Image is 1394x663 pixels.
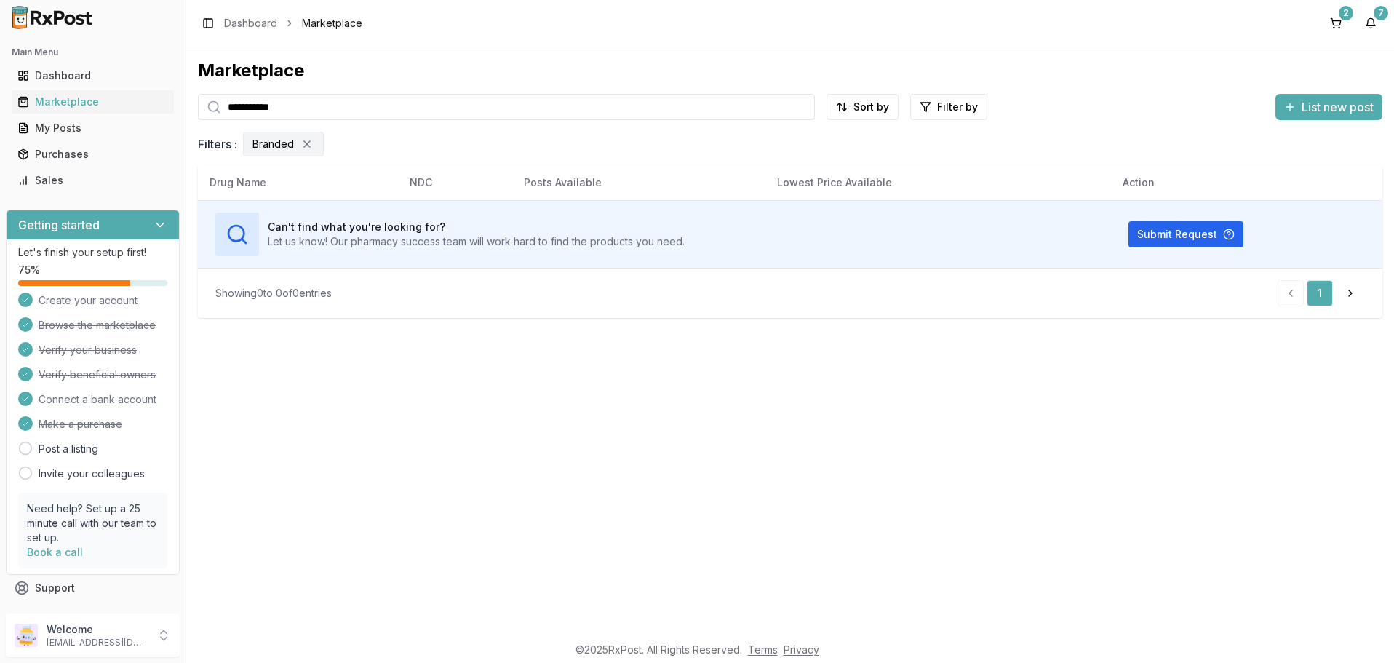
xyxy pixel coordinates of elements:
[17,121,168,135] div: My Posts
[268,234,685,249] p: Let us know! Our pharmacy success team will work hard to find the products you need.
[6,169,180,192] button: Sales
[6,575,180,601] button: Support
[937,100,978,114] span: Filter by
[12,63,174,89] a: Dashboard
[224,16,362,31] nav: breadcrumb
[39,343,137,357] span: Verify your business
[27,546,83,558] a: Book a call
[17,147,168,162] div: Purchases
[784,643,819,656] a: Privacy
[17,95,168,109] div: Marketplace
[1278,280,1365,306] nav: pagination
[35,607,84,622] span: Feedback
[12,47,174,58] h2: Main Menu
[198,165,398,200] th: Drug Name
[47,637,148,648] p: [EMAIL_ADDRESS][DOMAIN_NAME]
[1275,94,1382,120] button: List new post
[1374,6,1388,20] div: 7
[6,64,180,87] button: Dashboard
[302,16,362,31] span: Marketplace
[12,167,174,194] a: Sales
[17,173,168,188] div: Sales
[853,100,889,114] span: Sort by
[15,624,38,647] img: User avatar
[1324,12,1347,35] button: 2
[12,141,174,167] a: Purchases
[47,622,148,637] p: Welcome
[910,94,987,120] button: Filter by
[39,293,138,308] span: Create your account
[18,263,40,277] span: 75 %
[1111,165,1382,200] th: Action
[398,165,512,200] th: NDC
[39,368,156,382] span: Verify beneficial owners
[12,115,174,141] a: My Posts
[252,137,294,151] span: Branded
[18,216,100,234] h3: Getting started
[39,442,98,456] a: Post a listing
[198,135,237,153] span: Filters :
[224,16,277,31] a: Dashboard
[1345,614,1379,648] iframe: Intercom live chat
[1302,98,1374,116] span: List new post
[827,94,899,120] button: Sort by
[215,286,332,301] div: Showing 0 to 0 of 0 entries
[198,59,1382,82] div: Marketplace
[39,318,156,333] span: Browse the marketplace
[17,68,168,83] div: Dashboard
[1275,101,1382,116] a: List new post
[748,643,778,656] a: Terms
[27,501,159,545] p: Need help? Set up a 25 minute call with our team to set up.
[1359,12,1382,35] button: 7
[300,137,314,151] button: Remove Branded filter
[39,417,122,432] span: Make a purchase
[1336,280,1365,306] a: Go to next page
[39,467,145,481] a: Invite your colleagues
[765,165,1111,200] th: Lowest Price Available
[512,165,765,200] th: Posts Available
[6,601,180,627] button: Feedback
[1339,6,1353,20] div: 2
[6,6,99,29] img: RxPost Logo
[18,245,167,260] p: Let's finish your setup first!
[6,90,180,114] button: Marketplace
[6,116,180,140] button: My Posts
[6,143,180,166] button: Purchases
[268,220,685,234] h3: Can't find what you're looking for?
[1307,280,1333,306] a: 1
[12,89,174,115] a: Marketplace
[1128,221,1243,247] button: Submit Request
[39,392,156,407] span: Connect a bank account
